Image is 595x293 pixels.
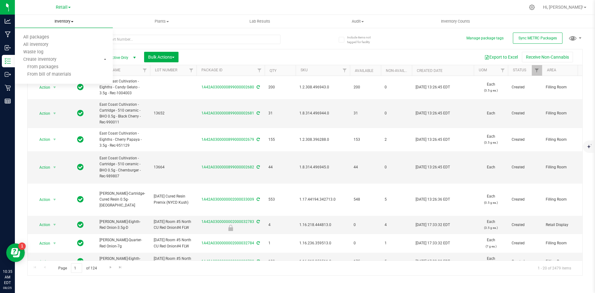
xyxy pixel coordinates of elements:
span: [DATE] Cured Resin Premix (NYCD Kush) [154,193,193,205]
span: 1.16.218.444813.0 [299,222,346,228]
span: 1.16.218.359511.0 [299,259,346,264]
p: 08/25 [3,286,12,290]
div: Manage settings [528,4,536,10]
span: Inventory Counts [433,19,478,24]
a: Qty [270,69,276,73]
button: Sync METRC Packages [513,33,562,44]
a: Audit [309,15,407,28]
span: Created [512,137,538,143]
a: 1A42A0300000002000033009 [201,197,254,202]
span: Sync from Compliance System [256,259,260,264]
span: In Sync [77,163,84,171]
span: Filling Room [546,110,585,116]
span: 5 [385,197,408,202]
span: Action [34,239,51,248]
p: (3.5 g ea.) [478,140,504,145]
span: In Sync [77,220,84,229]
span: Waste log [15,50,52,55]
span: All inventory [15,42,57,47]
a: 1A42A0300000899000002680 [201,85,254,89]
span: Created [512,197,538,202]
span: Filling Room [546,164,585,170]
a: Available [355,69,373,73]
span: Created [512,110,538,116]
span: Retail [56,5,68,10]
span: select [51,257,59,266]
span: Sync from Compliance System [256,220,260,224]
a: Go to the next page [106,263,115,272]
span: [DATE] Room #5 North CU Red Onion#4 FLW [154,237,193,249]
span: 0 [385,110,408,116]
span: 1.8.314.496945.0 [299,164,346,170]
a: Lot Number [155,68,177,72]
a: Status [513,68,526,72]
span: 1.2.308.396288.0 [299,137,346,143]
span: [DATE] Room #5 North CU Red Onion#4 FLW [154,256,193,268]
span: select [51,135,59,144]
span: 44 [268,164,292,170]
inline-svg: Reports [5,98,11,104]
span: Sync from Compliance System [256,241,260,245]
span: Each [478,164,504,170]
span: Filling Room [546,84,585,90]
span: 1.2.308.496943.0 [299,84,346,90]
a: 1A42A0300000002000032783 [201,220,254,224]
span: Each [478,110,504,116]
span: 1 [268,240,292,246]
span: Action [34,220,51,229]
span: Audit [309,19,406,24]
span: Plants [113,19,210,24]
a: Non-Available [386,69,413,73]
span: 2 [385,137,408,143]
a: Filter [340,65,350,76]
span: 200 [268,84,292,90]
span: [PERSON_NAME]-Quarter-Red Onion-7g [99,237,146,249]
span: From bill of materials [15,72,71,77]
span: Action [34,257,51,266]
span: Sync from Compliance System [256,85,260,89]
a: Filter [498,65,508,76]
span: Each [478,219,504,231]
span: East Coast Cultivation - Eighths - Candy Gelato - 3.5g - Rec-1004003 [99,78,146,96]
span: 4 [268,222,292,228]
span: Hi, [PERSON_NAME]! [543,5,583,10]
span: Inventory [15,19,113,24]
span: Each [478,193,504,205]
a: Area [547,68,556,72]
span: Created [512,84,538,90]
span: 153 [354,137,377,143]
span: Page of 124 [53,263,102,273]
span: 31 [268,110,292,116]
span: Create inventory [15,57,65,62]
iframe: Resource center unread badge [18,242,26,250]
a: 1A42A0300000899000002682 [201,165,254,169]
span: Action [34,83,51,92]
span: Sync from Compliance System [256,165,260,169]
span: Created [512,222,538,228]
span: Retail Display [546,222,585,228]
span: Include items not tagged for facility [347,35,378,44]
span: Each [478,82,504,93]
span: All packages [15,35,57,40]
span: Action [34,195,51,204]
span: select [51,239,59,248]
a: Created Date [417,69,443,73]
iframe: Resource center [6,243,25,262]
button: Manage package tags [466,36,504,41]
input: 1 [71,263,82,273]
span: 553 [268,197,292,202]
inline-svg: Inventory [5,58,11,64]
p: (3.5 g ea.) [478,225,504,231]
span: 13664 [154,164,193,170]
span: Sync from Compliance System [256,137,260,142]
span: 1.17.44194.342713.0 [299,197,346,202]
span: [PERSON_NAME]-Cartridge-Cured Resin 0.5g-[GEOGRAPHIC_DATA] [99,191,146,209]
button: Receive Non-Cannabis [522,52,573,62]
span: [DATE] 17:33:32 EDT [416,222,450,228]
button: Export to Excel [480,52,522,62]
span: select [51,195,59,204]
span: Created [512,164,538,170]
a: Filter [532,65,542,76]
span: Sync METRC Packages [518,36,557,40]
a: 1A42A0300000899000002679 [201,137,254,142]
